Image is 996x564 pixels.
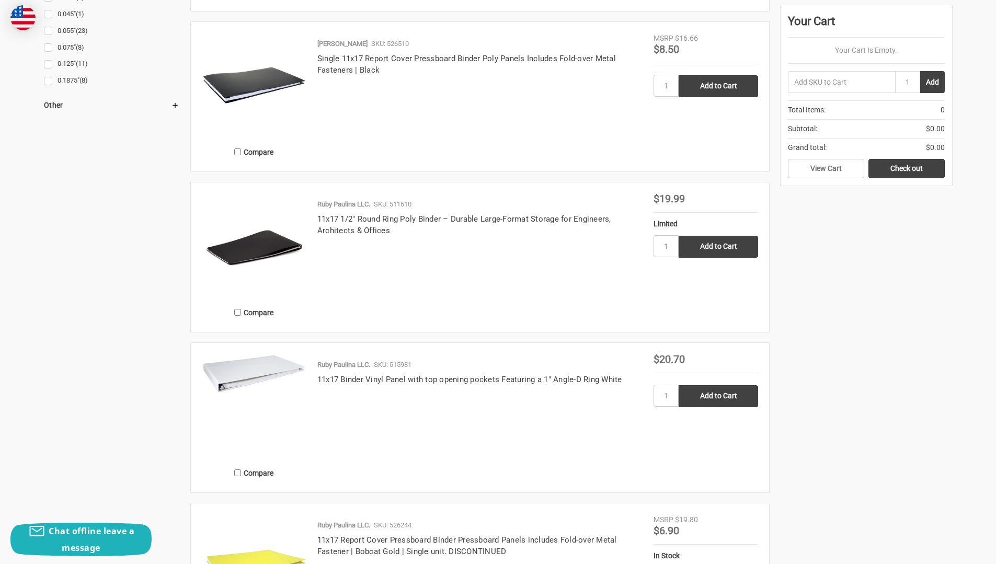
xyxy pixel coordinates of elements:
div: MSRP [654,33,673,44]
span: $6.90 [654,524,679,537]
img: Single 11x17 Report Cover Pressboard Binder Poly Panels Includes Fold-over Metal Fasteners | Black [202,33,306,137]
a: 11x17 Binder Vinyl Panel with top opening pockets Featuring a 1" Angle-D Ring White [317,375,622,384]
h5: Other [44,99,179,111]
a: 0.045" [44,7,179,21]
p: SKU: 511610 [374,199,411,210]
span: Subtotal: [788,123,817,134]
span: $16.66 [675,34,698,42]
span: 0 [941,105,945,116]
a: Single 11x17 Report Cover Pressboard Binder Poly Panels Includes Fold-over Metal Fasteners | Black [317,54,616,75]
p: Ruby Paulina LLC. [317,520,370,531]
p: SKU: 526510 [371,39,409,49]
span: $20.70 [654,353,685,365]
a: 0.075" [44,41,179,55]
img: duty and tax information for United States [10,5,36,30]
div: Your Cart [788,13,945,38]
p: [PERSON_NAME] [317,39,368,49]
input: Add SKU to Cart [788,71,895,93]
div: In Stock [654,550,758,561]
p: Ruby Paulina LLC. [317,360,370,370]
input: Add to Cart [679,75,758,97]
span: $8.50 [654,43,679,55]
a: 11x17 1/2" Round Ring Poly Binder – Durable Large-Format Storage for Engineers, Architects & Offices [317,214,611,236]
span: Grand total: [788,142,827,153]
p: Ruby Paulina LLC. [317,199,370,210]
a: 11x17 Binder Vinyl Panel with top opening pockets Featuring a 1" Angle-D Ring White [202,354,306,458]
input: Add to Cart [679,236,758,258]
span: (23) [76,27,88,34]
a: 0.125" [44,57,179,71]
label: Compare [202,304,306,321]
div: Limited [654,218,758,229]
input: Compare [234,469,241,476]
a: 0.055" [44,24,179,38]
input: Add to Cart [679,385,758,407]
a: 0.1875" [44,74,179,88]
span: $0.00 [926,123,945,134]
a: 11x17 Report Cover Pressboard Binder Pressboard Panels includes Fold-over Metal Fastener | Bobcat... [317,535,617,557]
span: (8) [76,43,84,51]
input: Compare [234,309,241,316]
span: (11) [76,60,88,67]
span: $19.99 [654,192,685,205]
span: $19.80 [675,515,698,524]
a: View Cart [788,159,864,179]
label: Compare [202,464,306,481]
div: MSRP [654,514,673,525]
p: SKU: 515981 [374,360,411,370]
label: Compare [202,143,306,160]
span: (1) [76,10,84,18]
a: Check out [868,159,945,179]
span: (8) [79,76,88,84]
button: Chat offline leave a message [10,523,152,556]
input: Compare [234,148,241,155]
button: Add [920,71,945,93]
span: Chat offline leave a message [49,525,134,554]
span: Total Items: [788,105,826,116]
img: 11x17 Binder Vinyl Panel with top opening pockets Featuring a 1" Angle-D Ring White [202,354,306,394]
span: $0.00 [926,142,945,153]
p: Your Cart Is Empty. [788,45,945,56]
p: SKU: 526244 [374,520,411,531]
img: 11x17 1/2" Round Ring Poly Binder – Durable Large-Format Storage for Engineers, Architects & Offices [202,193,306,298]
